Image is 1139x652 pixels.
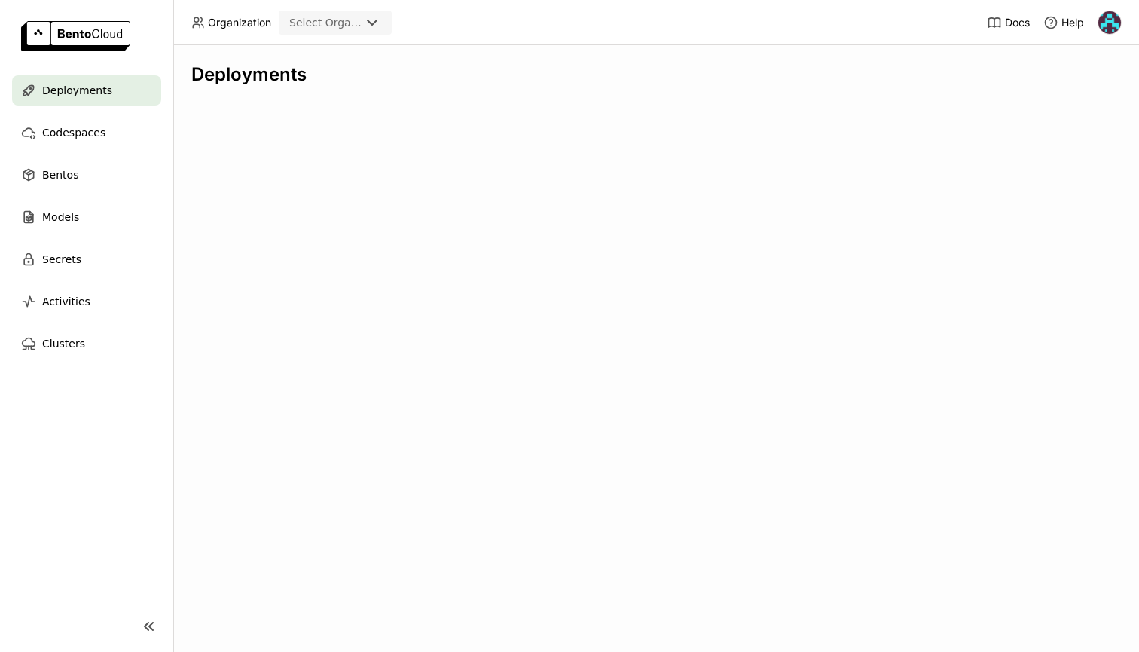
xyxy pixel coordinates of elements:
[191,63,1121,86] div: Deployments
[42,250,81,268] span: Secrets
[1005,16,1030,29] span: Docs
[12,244,161,274] a: Secrets
[208,16,271,29] span: Organization
[42,124,105,142] span: Codespaces
[987,15,1030,30] a: Docs
[42,81,112,99] span: Deployments
[42,335,85,353] span: Clusters
[12,286,161,317] a: Activities
[1098,11,1121,34] img: Sunil saini
[1043,15,1084,30] div: Help
[1061,16,1084,29] span: Help
[21,21,130,51] img: logo
[42,292,90,311] span: Activities
[12,202,161,232] a: Models
[12,329,161,359] a: Clusters
[12,160,161,190] a: Bentos
[42,208,79,226] span: Models
[289,15,363,30] div: Select Organization
[42,166,78,184] span: Bentos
